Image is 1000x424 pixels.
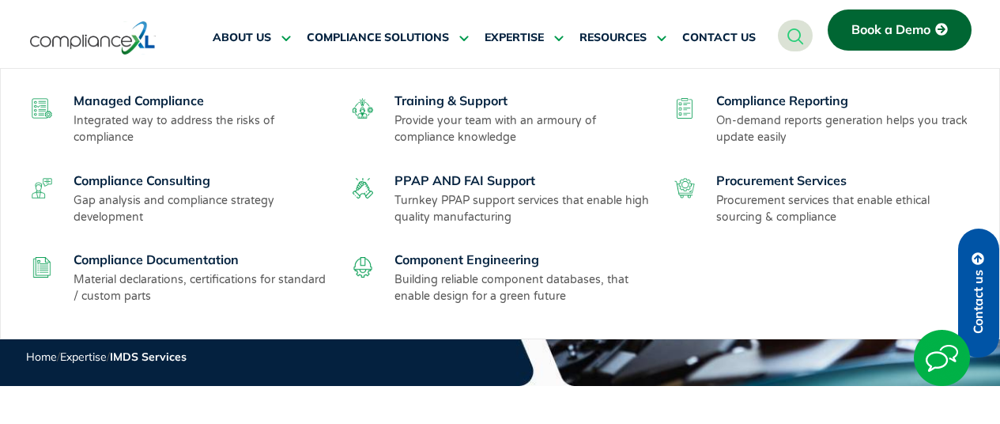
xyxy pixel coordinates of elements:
p: Material declarations, certifications for standard / custom parts [74,271,332,305]
a: CONTACT US [682,19,756,57]
a: EXPERTISE [485,19,564,57]
a: Training & Support [394,93,508,108]
span: CONTACT US [682,31,756,45]
a: Procurement Services [716,172,847,188]
p: Building reliable component databases, that enable design for a green future [394,271,653,305]
a: Contact us [958,229,999,358]
p: Integrated way to address the risks of compliance [74,112,332,146]
a: Book a Demo [828,9,972,51]
a: Compliance Consulting [74,172,210,188]
img: logo-one.svg [30,20,156,56]
span: ABOUT US [213,31,271,45]
span: Book a Demo [851,23,930,37]
img: training-support.svg [353,98,373,119]
a: Compliance Reporting [716,93,848,108]
a: ABOUT US [213,19,291,57]
img: compliance-documentation.svg [32,257,52,278]
p: Turnkey PPAP support services that enable high quality manufacturing [394,192,653,225]
img: compliance-consulting.svg [32,178,52,199]
p: Procurement services that enable ethical sourcing & compliance [716,192,975,225]
p: On-demand reports generation helps you track update easily [716,112,975,146]
a: Home [26,350,57,364]
p: Provide your team with an armoury of compliance knowledge [394,112,653,146]
a: Expertise [60,350,107,364]
a: PPAP AND FAI Support [394,172,535,188]
a: Managed Compliance [74,93,204,108]
a: Component Engineering [394,252,539,267]
a: RESOURCES [579,19,666,57]
a: Compliance Documentation [74,252,239,267]
img: Start Chat [914,330,970,386]
img: managed-compliance.svg [32,98,52,119]
span: RESOURCES [579,31,647,45]
a: COMPLIANCE SOLUTIONS [307,19,469,57]
span: / / [26,350,187,364]
span: IMDS Services [110,350,187,364]
span: EXPERTISE [485,31,544,45]
span: COMPLIANCE SOLUTIONS [307,31,449,45]
img: procurement-services.svg [674,178,695,199]
p: Gap analysis and compliance strategy development [74,192,332,225]
a: navsearch-button [778,20,813,51]
img: ppaf-fai.svg [353,178,373,199]
span: Contact us [972,270,986,334]
img: component-engineering.svg [353,257,373,278]
img: compliance-reporting.svg [674,98,695,119]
